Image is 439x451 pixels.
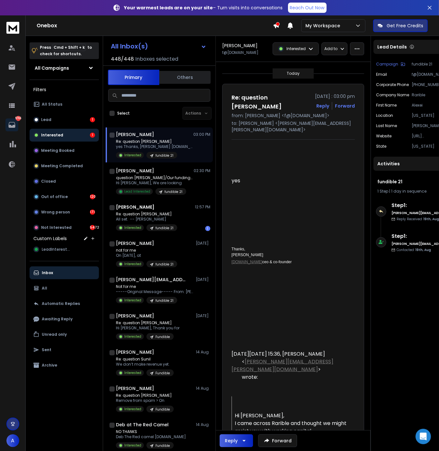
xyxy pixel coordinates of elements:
[90,133,95,138] div: 1
[116,248,177,253] p: not for me
[41,194,68,199] p: Out of office
[376,113,393,118] p: location
[232,260,262,264] a: [DOMAIN_NAME]
[155,153,173,158] p: fundible 21
[41,163,83,169] p: Meeting Completed
[316,103,329,109] button: Reply
[16,116,21,121] p: 5766
[30,175,99,188] button: Closed
[116,325,180,331] p: Hi [PERSON_NAME], Thank you for
[42,270,53,275] p: Inbox
[116,284,193,289] p: Not for me
[30,313,99,325] button: Awaiting Reply
[423,217,439,221] span: 19th, Aug
[116,421,169,428] h1: Deb at The Red Camel
[232,358,333,373] a: [PERSON_NAME][EMAIL_ADDRESS][PERSON_NAME][DOMAIN_NAME]
[40,44,92,57] p: Press to check for shortcuts.
[376,123,397,128] p: Last Name
[42,102,62,107] p: All Status
[30,144,99,157] button: Meeting Booked
[116,212,177,217] p: Re: question [PERSON_NAME]
[416,429,431,444] div: Open Intercom Messenger
[373,19,428,32] button: Get Free Credits
[290,4,325,11] p: Reach Out Now
[376,144,386,149] p: State
[376,82,409,87] p: Corporate Phone
[90,194,95,199] div: 120
[258,434,297,447] button: Forward
[155,298,173,303] p: fundible 21
[194,168,210,173] p: 02:30 PM
[30,359,99,372] button: Archive
[232,120,355,133] p: to: [PERSON_NAME] <[PERSON_NAME][EMAIL_ADDRESS][PERSON_NAME][DOMAIN_NAME]>
[30,297,99,310] button: Automatic Replies
[42,347,51,352] p: Sent
[159,70,211,84] button: Others
[30,85,99,94] h3: Filters
[415,247,431,252] span: 19th, Aug
[116,385,154,392] h1: [PERSON_NAME]
[195,204,210,210] p: 12:57 PM
[116,168,154,174] h1: [PERSON_NAME]
[262,260,292,264] span: ceo & co-founder
[376,62,405,67] button: Campaign
[164,189,182,194] p: fundible 21
[287,71,300,76] p: Today
[222,42,258,49] h1: [PERSON_NAME]
[196,422,210,427] p: 14 Aug
[235,420,350,435] p: I came across Rarible and thought we might assist you with working capital.
[30,221,99,234] button: Not Interested5472
[42,332,67,337] p: Unread only
[117,111,130,116] label: Select
[35,65,69,71] h1: All Campaigns
[124,4,283,11] p: – Turn visits into conversations
[220,434,253,447] button: Reply
[196,277,210,282] p: [DATE]
[232,112,355,119] p: from: [PERSON_NAME] <f@[DOMAIN_NAME]>
[41,210,70,215] p: Wrong person
[155,262,173,267] p: fundible 21
[116,313,154,319] h1: [PERSON_NAME]
[196,241,210,246] p: [DATE]
[232,93,311,111] h1: Re: question [PERSON_NAME]
[41,148,75,153] p: Meeting Booked
[116,349,154,355] h1: [PERSON_NAME]
[235,412,350,420] p: Hi [PERSON_NAME],
[30,266,99,279] button: Inbox
[116,362,174,367] p: We don’t make revenue yet.
[155,371,170,376] p: Fundible
[30,282,99,295] button: All
[116,204,154,210] h1: [PERSON_NAME]
[324,46,338,51] p: Add to
[30,328,99,341] button: Unread only
[376,72,387,77] p: Email
[377,44,407,50] p: Lead Details
[196,313,210,318] p: [DATE]
[387,22,423,29] p: Get Free Credits
[376,92,409,98] p: Company Name
[116,434,186,439] p: Deb The Red camel [DOMAIN_NAME]
[30,343,99,356] button: Sent
[116,175,193,180] p: question [PERSON_NAME]/Our funding need
[41,117,51,122] p: Lead
[116,429,186,434] p: NO THANKS
[30,190,99,203] button: Out of office120
[90,210,95,215] div: 171
[116,180,193,186] p: Hi [PERSON_NAME], We are looking
[30,113,99,126] button: Lead1
[30,160,99,172] button: Meeting Completed
[116,144,193,149] p: yes Thanks, [PERSON_NAME] [DOMAIN_NAME]
[116,240,154,247] h1: [PERSON_NAME]
[116,131,154,138] h1: [PERSON_NAME]
[124,153,141,158] p: Interested
[37,22,273,30] h1: Onebox
[108,70,159,85] button: Primary
[205,226,210,231] div: 1
[376,134,391,139] p: website
[232,246,350,258] div: Thanks, [PERSON_NAME]
[42,247,72,252] span: LeadInterested
[124,225,141,230] p: Interested
[124,407,141,412] p: Interested
[196,350,210,355] p: 14 Aug
[376,62,398,67] p: Campaign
